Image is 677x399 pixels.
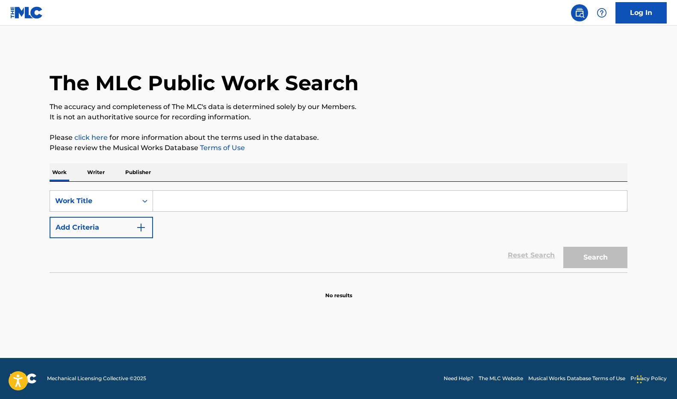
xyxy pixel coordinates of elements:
[593,4,610,21] div: Help
[50,102,627,112] p: The accuracy and completeness of The MLC's data is determined solely by our Members.
[50,217,153,238] button: Add Criteria
[325,281,352,299] p: No results
[47,375,146,382] span: Mechanical Licensing Collective © 2025
[634,358,677,399] iframe: Chat Widget
[198,144,245,152] a: Terms of Use
[50,143,627,153] p: Please review the Musical Works Database
[136,222,146,233] img: 9d2ae6d4665cec9f34b9.svg
[50,190,627,272] form: Search Form
[85,163,107,181] p: Writer
[574,8,585,18] img: search
[50,163,69,181] p: Work
[50,70,359,96] h1: The MLC Public Work Search
[10,6,43,19] img: MLC Logo
[630,375,667,382] a: Privacy Policy
[479,375,523,382] a: The MLC Website
[528,375,625,382] a: Musical Works Database Terms of Use
[444,375,474,382] a: Need Help?
[50,133,627,143] p: Please for more information about the terms used in the database.
[597,8,607,18] img: help
[123,163,153,181] p: Publisher
[10,373,37,384] img: logo
[637,366,642,392] div: Drag
[571,4,588,21] a: Public Search
[74,133,108,142] a: click here
[55,196,132,206] div: Work Title
[615,2,667,24] a: Log In
[50,112,627,122] p: It is not an authoritative source for recording information.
